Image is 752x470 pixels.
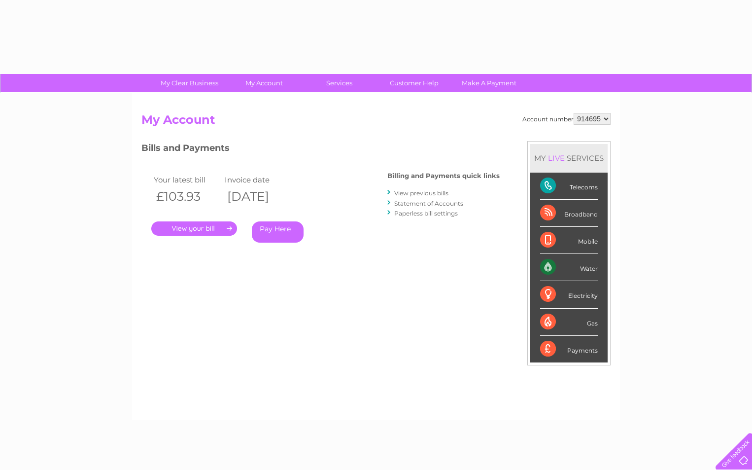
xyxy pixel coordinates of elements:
td: Your latest bill [151,173,222,186]
h2: My Account [141,113,611,132]
a: Customer Help [374,74,455,92]
a: My Account [224,74,305,92]
a: View previous bills [394,189,448,197]
h3: Bills and Payments [141,141,500,158]
div: LIVE [546,153,567,163]
th: £103.93 [151,186,222,207]
a: My Clear Business [149,74,230,92]
a: Services [299,74,380,92]
div: Mobile [540,227,598,254]
a: Paperless bill settings [394,210,458,217]
div: Telecoms [540,173,598,200]
div: Broadband [540,200,598,227]
h4: Billing and Payments quick links [387,172,500,180]
div: Water [540,254,598,281]
td: Invoice date [222,173,293,186]
th: [DATE] [222,186,293,207]
a: . [151,221,237,236]
a: Statement of Accounts [394,200,463,207]
a: Pay Here [252,221,304,243]
a: Make A Payment [448,74,530,92]
div: MY SERVICES [530,144,608,172]
div: Payments [540,336,598,362]
div: Electricity [540,281,598,308]
div: Account number [522,113,611,125]
div: Gas [540,309,598,336]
